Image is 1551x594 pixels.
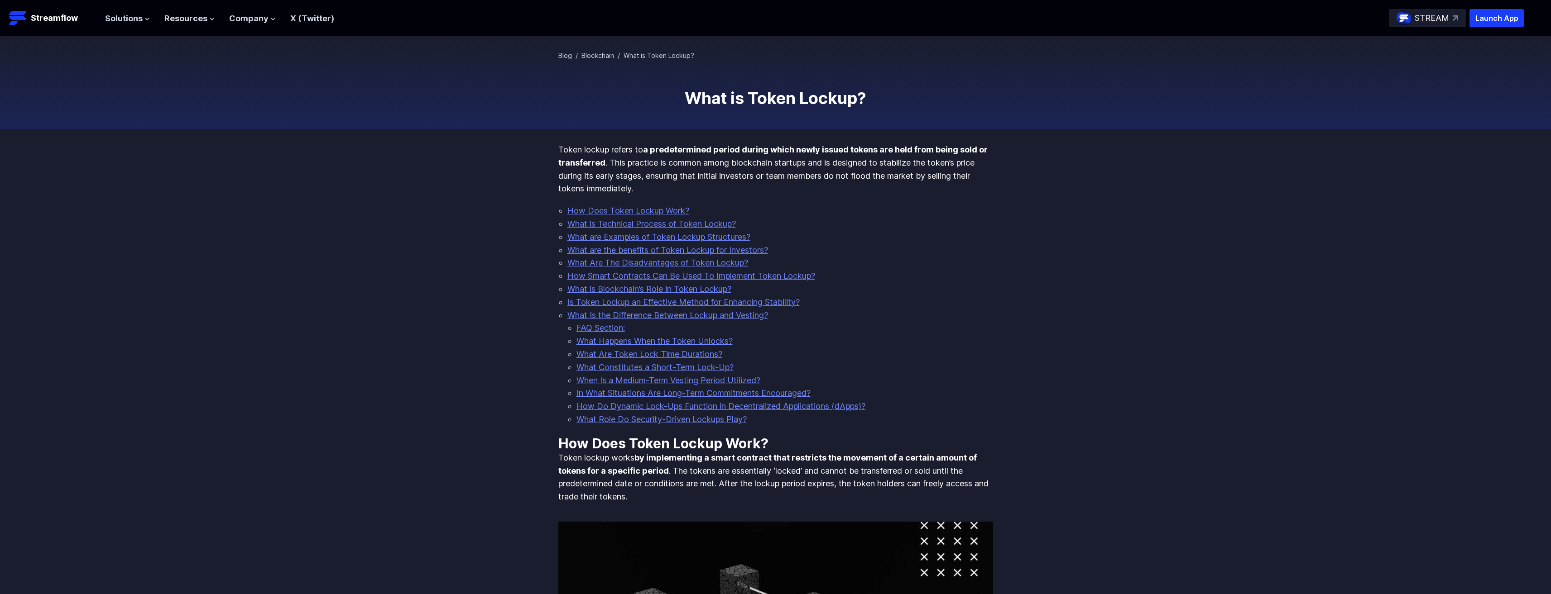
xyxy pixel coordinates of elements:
[558,453,977,475] strong: by implementing a smart contract that restricts the movement of a certain amount of tokens for a ...
[567,245,768,255] a: What are the benefits of Token Lockup for Investors?
[567,258,748,267] a: What Are The Disadvantages of Token Lockup?
[558,143,993,195] p: Token lockup refers to . This practice is common among blockchain startups and is designed to sta...
[581,52,614,59] a: Blockchain
[567,271,815,280] a: How Smart Contracts Can Be Used To Implement Token Lockup?
[576,323,625,333] a: FAQ Section:
[558,145,988,167] strong: a predetermined period during which newly issued tokens are held from being sold or transferred
[576,375,760,385] a: When Is a Medium-Term Vesting Period Utilized?
[229,12,276,25] button: Company
[229,12,269,25] span: Company
[164,12,215,25] button: Resources
[576,336,733,346] a: What Happens When the Token Unlocks?
[1389,9,1466,27] a: STREAM
[576,401,865,411] a: How Do Dynamic Lock-Ups Function in Decentralized Applications (dApps)?
[624,52,694,59] span: What is Token Lockup?
[1453,15,1458,21] img: top-right-arrow.svg
[576,52,578,59] span: /
[576,349,722,359] a: What Are Token Lock Time Durations?
[164,12,207,25] span: Resources
[558,435,768,451] strong: How Does Token Lockup Work?
[9,9,96,27] a: Streamflow
[105,12,150,25] button: Solutions
[105,12,143,25] span: Solutions
[31,12,78,24] p: Streamflow
[576,388,811,398] a: In What Situations Are Long-Term Commitments Encouraged?
[567,232,750,242] a: What are Examples of Token Lockup Structures?
[1397,11,1411,25] img: streamflow-logo-circle.png
[576,414,747,424] a: What Role Do Security-Driven Lockups Play?
[567,297,800,307] a: Is Token Lockup an Effective Method for Enhancing Stability?
[558,89,993,107] h1: What is Token Lockup?
[558,451,993,504] p: Token lockup works . The tokens are essentially ‘locked’ and cannot be transferred or sold until ...
[576,362,734,372] a: What Constitutes a Short-Term Lock-Up?
[9,9,27,27] img: Streamflow Logo
[558,52,572,59] a: Blog
[1415,12,1449,25] p: STREAM
[1469,9,1524,27] button: Launch App
[567,219,736,228] a: What is Technical Process of Token Lockup?
[567,206,689,215] a: How Does Token Lockup Work?
[567,310,768,320] a: What Is the Difference Between Lockup and Vesting?
[290,14,334,23] a: X (Twitter)
[618,52,620,59] span: /
[567,284,731,294] a: What is Blockchain’s Role in Token Lockup?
